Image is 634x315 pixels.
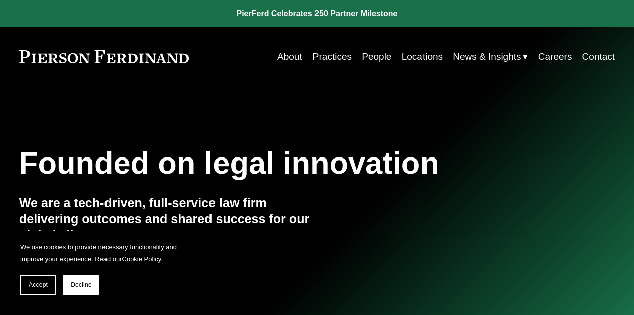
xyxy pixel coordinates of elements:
[582,47,615,66] a: Contact
[402,47,443,66] a: Locations
[453,48,521,65] span: News & Insights
[10,231,191,305] section: Cookie banner
[19,195,317,243] h4: We are a tech-driven, full-service law firm delivering outcomes and shared success for our global...
[538,47,572,66] a: Careers
[63,275,99,295] button: Decline
[453,47,527,66] a: folder dropdown
[20,241,181,265] p: We use cookies to provide necessary functionality and improve your experience. Read our .
[122,255,161,263] a: Cookie Policy
[312,47,352,66] a: Practices
[29,281,48,288] span: Accept
[20,275,56,295] button: Accept
[19,145,516,181] h1: Founded on legal innovation
[362,47,391,66] a: People
[71,281,92,288] span: Decline
[277,47,302,66] a: About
